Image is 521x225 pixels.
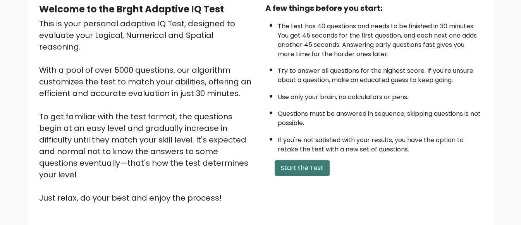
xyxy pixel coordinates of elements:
b: Welcome to the Brght Adaptive IQ Test [39,3,224,15]
button: Start the Test [275,160,330,176]
li: The test has 40 questions and needs to be finished in 30 minutes. You get 45 seconds for the firs... [278,18,482,59]
li: Try to answer all questions for the highest score. If you're unsure about a question, make an edu... [278,62,482,85]
li: Use only your brain, no calculators or pens. [278,89,482,102]
div: A few things before you start: [265,2,482,14]
li: If you're not satisfied with your results, you have the option to retake the test with a new set ... [278,132,482,154]
li: Questions must be answered in sequence; skipping questions is not possible. [278,105,482,128]
div: This is your personal adaptive IQ Test, designed to evaluate your Logical, Numerical and Spatial ... [39,18,256,204]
